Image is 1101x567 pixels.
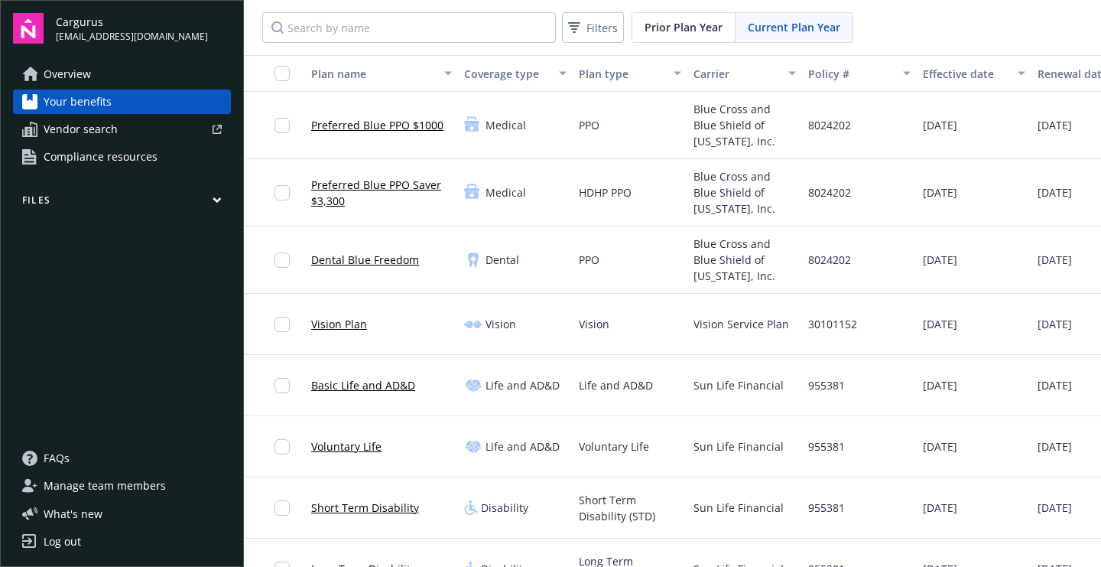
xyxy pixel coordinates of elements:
input: Toggle Row Selected [274,185,290,200]
button: Plan name [305,55,458,92]
a: Dental Blue Freedom [311,252,419,268]
span: 8024202 [808,252,851,268]
span: [DATE] [923,438,957,455]
span: Vision [579,316,609,332]
span: Vision [486,316,516,332]
input: Toggle Row Selected [274,118,290,133]
input: Toggle Row Selected [274,439,290,455]
input: Toggle Row Selected [274,253,290,268]
a: Preferred Blue PPO Saver $3,300 [311,177,452,209]
span: PPO [579,117,599,133]
span: Life and AD&D [486,438,560,455]
span: [DATE] [923,252,957,268]
div: Coverage type [464,66,550,82]
a: Compliance resources [13,145,231,169]
span: Overview [44,62,91,86]
input: Toggle Row Selected [274,317,290,332]
span: Vendor search [44,117,118,142]
span: Sun Life Financial [693,500,784,516]
span: Life and AD&D [486,377,560,393]
span: Blue Cross and Blue Shield of [US_STATE], Inc. [693,168,796,217]
span: 955381 [808,377,845,393]
span: Disability [481,500,528,516]
span: Voluntary Life [579,438,649,455]
span: [DATE] [1038,500,1072,516]
span: 8024202 [808,184,851,200]
span: HDHP PPO [579,184,632,200]
span: Sun Life Financial [693,377,784,393]
span: [DATE] [1038,377,1072,393]
a: Manage team members [13,474,231,498]
button: Policy # [802,55,917,92]
span: Your benefits [44,90,112,114]
input: Select all [274,66,290,81]
span: [DATE] [923,117,957,133]
a: Preferred Blue PPO $1000 [311,117,443,133]
button: Carrier [687,55,802,92]
span: [DATE] [1038,252,1072,268]
span: Life and AD&D [579,377,653,393]
span: Blue Cross and Blue Shield of [US_STATE], Inc. [693,236,796,284]
div: Policy # [808,66,894,82]
div: Carrier [693,66,779,82]
div: Effective date [923,66,1008,82]
span: [DATE] [923,184,957,200]
span: [DATE] [923,377,957,393]
div: Plan name [311,66,435,82]
div: Plan type [579,66,664,82]
span: Sun Life Financial [693,438,784,455]
span: [DATE] [1038,438,1072,455]
span: PPO [579,252,599,268]
span: Medical [486,117,526,133]
a: Vision Plan [311,316,367,332]
button: What's new [13,506,127,522]
span: Compliance resources [44,145,158,169]
a: Overview [13,62,231,86]
span: [DATE] [923,316,957,332]
a: Voluntary Life [311,438,382,455]
button: Files [13,194,231,213]
span: 8024202 [808,117,851,133]
div: Log out [44,530,81,554]
span: 30101152 [808,316,857,332]
span: Filters [586,20,618,36]
a: Vendor search [13,117,231,142]
a: Your benefits [13,90,231,114]
input: Search by name [262,12,556,43]
span: 955381 [808,500,845,516]
button: Plan type [573,55,687,92]
span: [DATE] [1038,316,1072,332]
button: Effective date [917,55,1031,92]
span: Blue Cross and Blue Shield of [US_STATE], Inc. [693,101,796,149]
input: Toggle Row Selected [274,378,290,393]
span: Vision Service Plan [693,316,789,332]
span: Medical [486,184,526,200]
input: Toggle Row Selected [274,500,290,516]
span: [DATE] [1038,117,1072,133]
span: Cargurus [56,14,208,30]
button: Cargurus[EMAIL_ADDRESS][DOMAIN_NAME] [56,13,231,44]
span: Prior Plan Year [645,19,723,35]
a: FAQs [13,446,231,471]
img: navigator-logo.svg [13,13,44,44]
span: [EMAIL_ADDRESS][DOMAIN_NAME] [56,30,208,44]
button: Filters [562,12,624,43]
span: What ' s new [44,506,102,522]
a: Short Term Disability [311,500,419,516]
span: Current Plan Year [748,19,840,35]
span: 955381 [808,438,845,455]
span: Short Term Disability (STD) [579,492,681,524]
span: Manage team members [44,474,166,498]
span: Filters [565,17,621,39]
span: Dental [486,252,519,268]
span: FAQs [44,446,70,471]
button: Coverage type [458,55,573,92]
span: [DATE] [923,500,957,516]
a: Basic Life and AD&D [311,377,415,393]
span: [DATE] [1038,184,1072,200]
